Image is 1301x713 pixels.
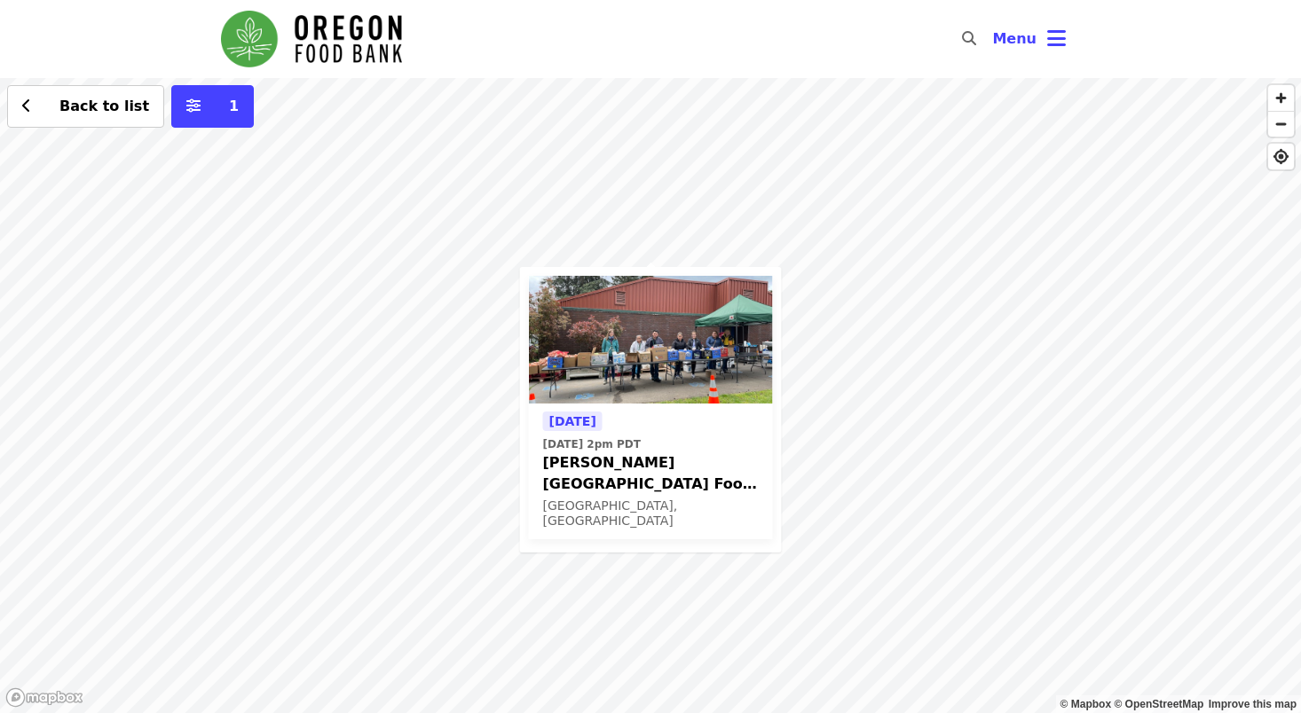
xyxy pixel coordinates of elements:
[1268,111,1294,137] button: Zoom Out
[7,85,164,128] button: Back to list
[529,276,773,404] img: Kelly Elementary School Food Pantry - Partner Agency Support organized by Oregon Food Bank
[543,452,759,495] span: [PERSON_NAME][GEOGRAPHIC_DATA] Food Pantry - Partner Agency Support
[962,30,976,47] i: search icon
[543,436,641,452] time: [DATE] 2pm PDT
[1061,698,1112,710] a: Mapbox
[529,276,773,539] a: See details for "Kelly Elementary School Food Pantry - Partner Agency Support"
[22,98,31,114] i: chevron-left icon
[186,98,201,114] i: sliders-h icon
[1268,144,1294,169] button: Find My Location
[549,414,596,428] span: [DATE]
[1047,26,1066,51] i: bars icon
[221,11,402,67] img: Oregon Food Bank - Home
[1268,85,1294,111] button: Zoom In
[978,18,1080,60] button: Toggle account menu
[5,687,83,708] a: Mapbox logo
[992,30,1037,47] span: Menu
[59,98,149,114] span: Back to list
[229,98,239,114] span: 1
[171,85,254,128] button: More filters (1 selected)
[987,18,1001,60] input: Search
[543,498,759,529] div: [GEOGRAPHIC_DATA], [GEOGRAPHIC_DATA]
[1209,698,1297,710] a: Map feedback
[1114,698,1203,710] a: OpenStreetMap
